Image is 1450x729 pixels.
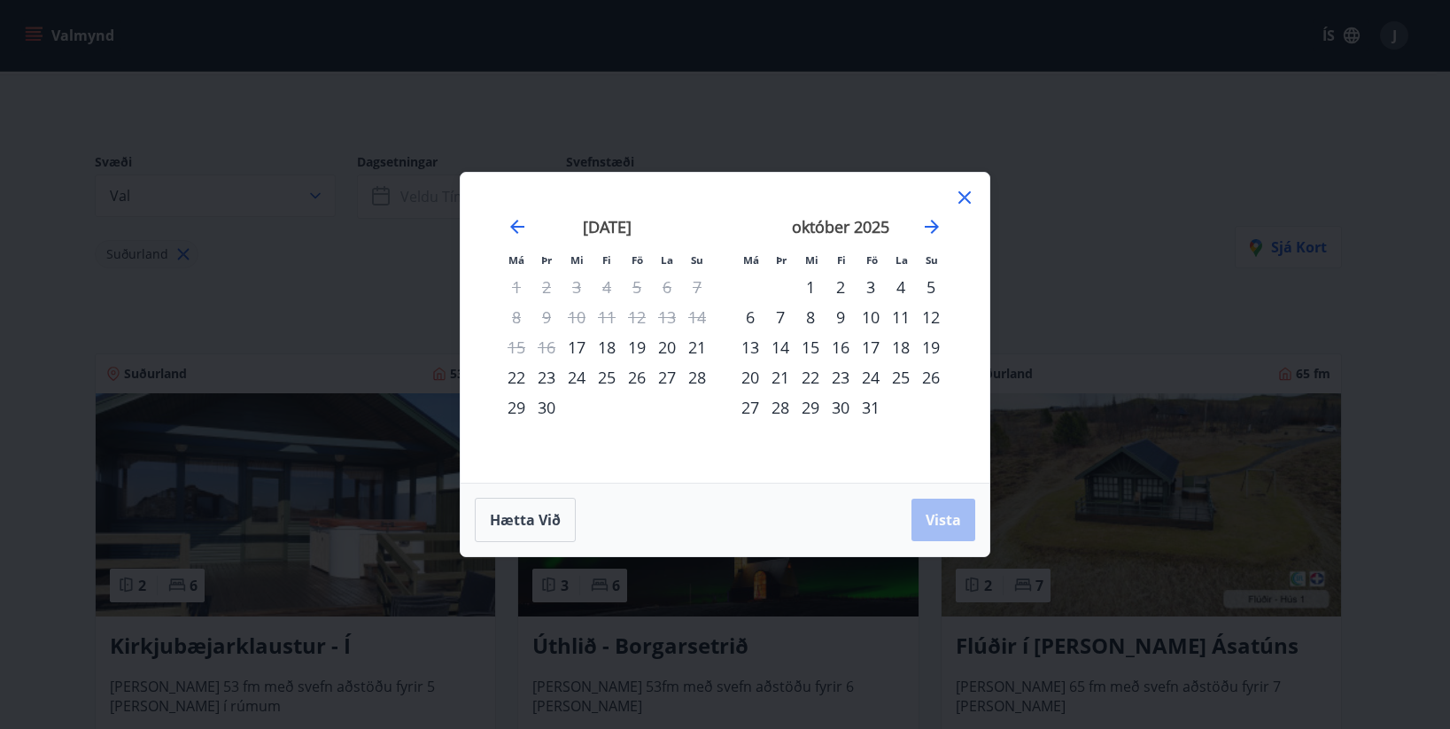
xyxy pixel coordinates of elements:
[652,332,682,362] div: 20
[765,302,795,332] td: Choose þriðjudagur, 7. október 2025 as your check-in date. It’s available.
[795,332,826,362] td: Choose miðvikudagur, 15. október 2025 as your check-in date. It’s available.
[735,332,765,362] td: Choose mánudagur, 13. október 2025 as your check-in date. It’s available.
[916,272,946,302] div: 5
[826,392,856,423] div: 30
[837,253,846,267] small: Fi
[531,392,562,423] td: Choose þriðjudagur, 30. september 2025 as your check-in date. It’s available.
[826,362,856,392] div: 23
[592,272,622,302] td: Not available. fimmtudagur, 4. september 2025
[856,362,886,392] div: 24
[765,362,795,392] td: Choose þriðjudagur, 21. október 2025 as your check-in date. It’s available.
[622,362,652,392] td: Choose föstudagur, 26. september 2025 as your check-in date. It’s available.
[531,362,562,392] div: 23
[652,302,682,332] td: Not available. laugardagur, 13. september 2025
[856,332,886,362] div: 17
[826,302,856,332] td: Choose fimmtudagur, 9. október 2025 as your check-in date. It’s available.
[562,302,592,332] td: Not available. miðvikudagur, 10. september 2025
[765,392,795,423] div: 28
[562,362,592,392] td: Choose miðvikudagur, 24. september 2025 as your check-in date. It’s available.
[508,253,524,267] small: Má
[886,302,916,332] td: Choose laugardagur, 11. október 2025 as your check-in date. It’s available.
[622,362,652,392] div: 26
[926,253,938,267] small: Su
[916,272,946,302] td: Choose sunnudagur, 5. október 2025 as your check-in date. It’s available.
[916,362,946,392] div: 26
[622,332,652,362] div: 19
[856,362,886,392] td: Choose föstudagur, 24. október 2025 as your check-in date. It’s available.
[562,332,592,362] div: 17
[916,362,946,392] td: Choose sunnudagur, 26. október 2025 as your check-in date. It’s available.
[691,253,703,267] small: Su
[795,362,826,392] div: 22
[805,253,818,267] small: Mi
[501,392,531,423] td: Choose mánudagur, 29. september 2025 as your check-in date. It’s available.
[501,362,531,392] div: 22
[792,216,889,237] strong: október 2025
[652,272,682,302] td: Not available. laugardagur, 6. september 2025
[765,392,795,423] td: Choose þriðjudagur, 28. október 2025 as your check-in date. It’s available.
[531,392,562,423] div: 30
[632,253,643,267] small: Fö
[826,332,856,362] div: 16
[856,272,886,302] td: Choose föstudagur, 3. október 2025 as your check-in date. It’s available.
[570,253,584,267] small: Mi
[482,194,968,461] div: Calendar
[826,272,856,302] div: 2
[826,392,856,423] td: Choose fimmtudagur, 30. október 2025 as your check-in date. It’s available.
[602,253,611,267] small: Fi
[856,272,886,302] div: 3
[795,392,826,423] td: Choose miðvikudagur, 29. október 2025 as your check-in date. It’s available.
[795,302,826,332] td: Choose miðvikudagur, 8. október 2025 as your check-in date. It’s available.
[856,332,886,362] td: Choose föstudagur, 17. október 2025 as your check-in date. It’s available.
[795,362,826,392] td: Choose miðvikudagur, 22. október 2025 as your check-in date. It’s available.
[652,332,682,362] td: Choose laugardagur, 20. september 2025 as your check-in date. It’s available.
[682,302,712,332] td: Not available. sunnudagur, 14. september 2025
[886,332,916,362] td: Choose laugardagur, 18. október 2025 as your check-in date. It’s available.
[921,216,942,237] div: Move forward to switch to the next month.
[886,272,916,302] td: Choose laugardagur, 4. október 2025 as your check-in date. It’s available.
[765,332,795,362] div: 14
[886,362,916,392] td: Choose laugardagur, 25. október 2025 as your check-in date. It’s available.
[622,272,652,302] td: Not available. föstudagur, 5. september 2025
[765,362,795,392] div: 21
[856,392,886,423] td: Choose föstudagur, 31. október 2025 as your check-in date. It’s available.
[652,362,682,392] div: 27
[826,302,856,332] div: 9
[886,332,916,362] div: 18
[886,302,916,332] div: 11
[735,392,765,423] div: 27
[562,362,592,392] div: 24
[682,362,712,392] div: 28
[795,332,826,362] div: 15
[682,362,712,392] td: Choose sunnudagur, 28. september 2025 as your check-in date. It’s available.
[896,253,908,267] small: La
[592,332,622,362] div: 18
[501,332,531,362] td: Not available. mánudagur, 15. september 2025
[826,362,856,392] td: Choose fimmtudagur, 23. október 2025 as your check-in date. It’s available.
[652,362,682,392] td: Choose laugardagur, 27. september 2025 as your check-in date. It’s available.
[735,302,765,332] td: Choose mánudagur, 6. október 2025 as your check-in date. It’s available.
[501,302,531,332] td: Not available. mánudagur, 8. september 2025
[856,392,886,423] div: 31
[886,362,916,392] div: 25
[795,302,826,332] div: 8
[592,362,622,392] div: 25
[490,510,561,530] span: Hætta við
[562,332,592,362] td: Choose miðvikudagur, 17. september 2025 as your check-in date. It’s available.
[622,332,652,362] td: Choose föstudagur, 19. september 2025 as your check-in date. It’s available.
[541,253,552,267] small: Þr
[592,302,622,332] td: Not available. fimmtudagur, 11. september 2025
[531,362,562,392] td: Choose þriðjudagur, 23. september 2025 as your check-in date. It’s available.
[475,498,576,542] button: Hætta við
[735,392,765,423] td: Choose mánudagur, 27. október 2025 as your check-in date. It’s available.
[661,253,673,267] small: La
[592,332,622,362] td: Choose fimmtudagur, 18. september 2025 as your check-in date. It’s available.
[826,332,856,362] td: Choose fimmtudagur, 16. október 2025 as your check-in date. It’s available.
[592,362,622,392] td: Choose fimmtudagur, 25. september 2025 as your check-in date. It’s available.
[866,253,878,267] small: Fö
[562,272,592,302] td: Not available. miðvikudagur, 3. september 2025
[765,332,795,362] td: Choose þriðjudagur, 14. október 2025 as your check-in date. It’s available.
[856,302,886,332] td: Choose föstudagur, 10. október 2025 as your check-in date. It’s available.
[531,272,562,302] td: Not available. þriðjudagur, 2. september 2025
[501,362,531,392] td: Choose mánudagur, 22. september 2025 as your check-in date. It’s available.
